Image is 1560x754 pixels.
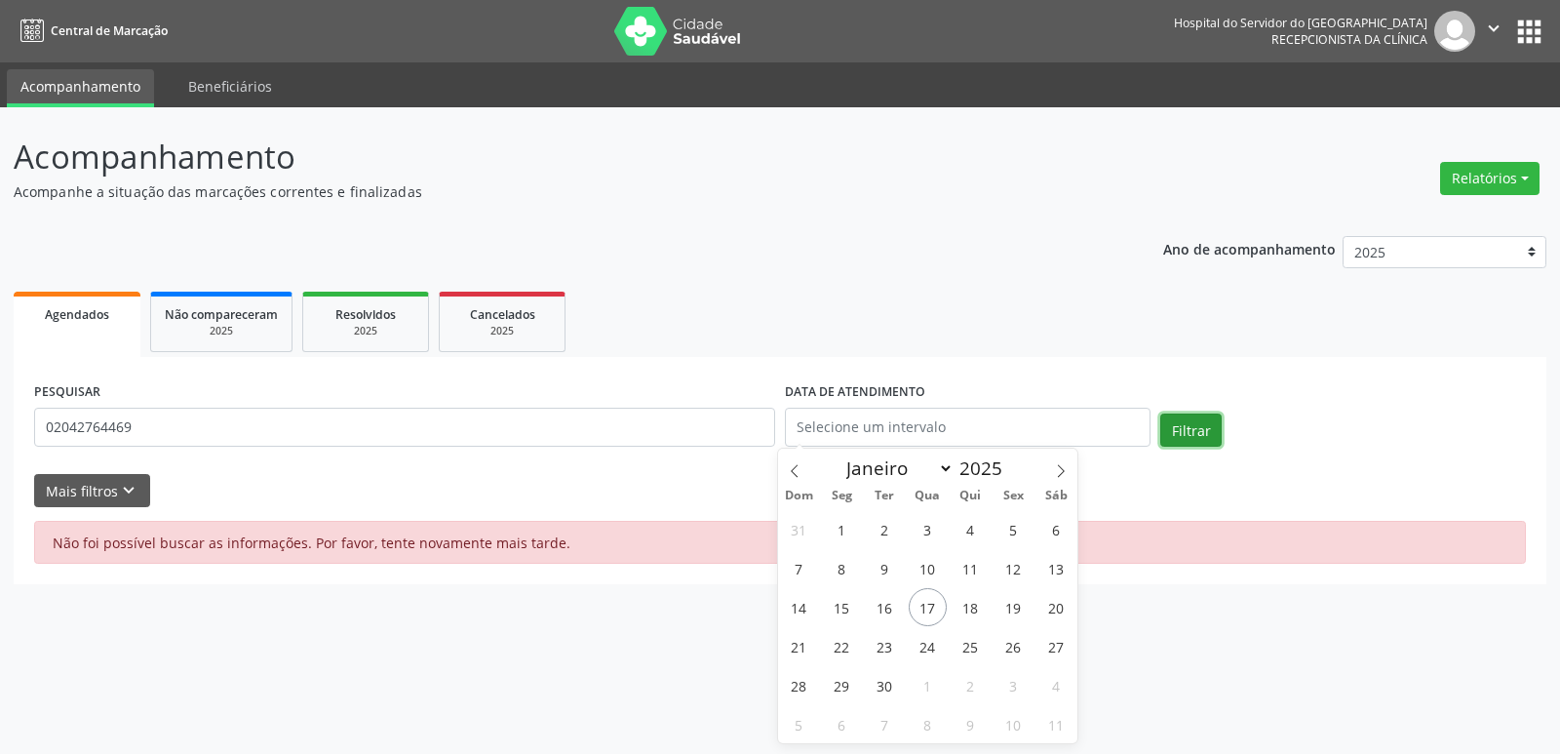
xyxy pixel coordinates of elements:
span: Outubro 5, 2025 [780,705,818,743]
span: Setembro 2, 2025 [866,510,904,548]
span: Setembro 18, 2025 [952,588,990,626]
span: Cancelados [470,306,535,323]
a: Acompanhamento [7,69,154,107]
button: Relatórios [1440,162,1540,195]
img: img [1434,11,1475,52]
button: Mais filtroskeyboard_arrow_down [34,474,150,508]
span: Setembro 6, 2025 [1037,510,1075,548]
span: Setembro 8, 2025 [823,549,861,587]
span: Setembro 19, 2025 [994,588,1033,626]
span: Recepcionista da clínica [1271,31,1427,48]
span: Setembro 7, 2025 [780,549,818,587]
span: Setembro 11, 2025 [952,549,990,587]
span: Não compareceram [165,306,278,323]
div: Não foi possível buscar as informações. Por favor, tente novamente mais tarde. [34,521,1526,564]
span: Agosto 31, 2025 [780,510,818,548]
span: Seg [820,490,863,502]
span: Outubro 9, 2025 [952,705,990,743]
span: Setembro 27, 2025 [1037,627,1075,665]
span: Setembro 17, 2025 [909,588,947,626]
span: Outubro 11, 2025 [1037,705,1075,743]
span: Setembro 30, 2025 [866,666,904,704]
span: Setembro 15, 2025 [823,588,861,626]
span: Setembro 28, 2025 [780,666,818,704]
input: Selecione um intervalo [785,408,1150,447]
span: Outubro 3, 2025 [994,666,1033,704]
div: 2025 [165,324,278,338]
p: Ano de acompanhamento [1163,236,1336,260]
span: Setembro 26, 2025 [994,627,1033,665]
div: 2025 [453,324,551,338]
i:  [1483,18,1504,39]
span: Sáb [1034,490,1077,502]
span: Dom [778,490,821,502]
span: Setembro 22, 2025 [823,627,861,665]
span: Setembro 3, 2025 [909,510,947,548]
span: Setembro 9, 2025 [866,549,904,587]
span: Setembro 12, 2025 [994,549,1033,587]
div: Hospital do Servidor do [GEOGRAPHIC_DATA] [1174,15,1427,31]
span: Outubro 4, 2025 [1037,666,1075,704]
span: Setembro 1, 2025 [823,510,861,548]
a: Beneficiários [175,69,286,103]
span: Resolvidos [335,306,396,323]
span: Outubro 6, 2025 [823,705,861,743]
input: Year [954,456,1018,481]
input: Nome, código do beneficiário ou CPF [34,408,775,447]
span: Setembro 20, 2025 [1037,588,1075,626]
label: PESQUISAR [34,377,100,408]
a: Central de Marcação [14,15,168,47]
span: Agendados [45,306,109,323]
span: Setembro 13, 2025 [1037,549,1075,587]
span: Setembro 10, 2025 [909,549,947,587]
i: keyboard_arrow_down [118,480,139,501]
p: Acompanhamento [14,133,1086,181]
span: Outubro 10, 2025 [994,705,1033,743]
span: Setembro 16, 2025 [866,588,904,626]
span: Outubro 1, 2025 [909,666,947,704]
button: Filtrar [1160,414,1222,447]
span: Sex [992,490,1034,502]
span: Setembro 29, 2025 [823,666,861,704]
span: Central de Marcação [51,22,168,39]
div: 2025 [317,324,414,338]
span: Qua [906,490,949,502]
span: Outubro 7, 2025 [866,705,904,743]
button: apps [1512,15,1546,49]
button:  [1475,11,1512,52]
span: Outubro 8, 2025 [909,705,947,743]
span: Setembro 21, 2025 [780,627,818,665]
span: Setembro 5, 2025 [994,510,1033,548]
span: Ter [863,490,906,502]
p: Acompanhe a situação das marcações correntes e finalizadas [14,181,1086,202]
select: Month [838,455,955,482]
span: Setembro 24, 2025 [909,627,947,665]
span: Setembro 23, 2025 [866,627,904,665]
label: DATA DE ATENDIMENTO [785,377,925,408]
span: Qui [949,490,992,502]
span: Outubro 2, 2025 [952,666,990,704]
span: Setembro 4, 2025 [952,510,990,548]
span: Setembro 14, 2025 [780,588,818,626]
span: Setembro 25, 2025 [952,627,990,665]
